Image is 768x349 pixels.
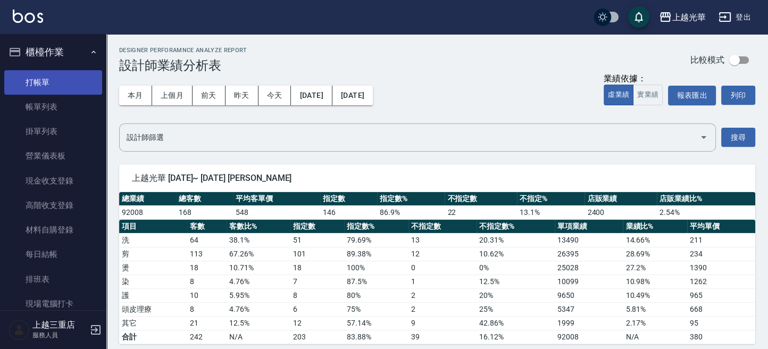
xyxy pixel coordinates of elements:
[233,205,320,219] td: 548
[477,247,555,261] td: 10.62 %
[187,316,227,330] td: 21
[187,220,227,234] th: 客數
[119,220,755,344] table: a dense table
[623,316,687,330] td: 2.17 %
[672,11,706,24] div: 上越光華
[555,220,623,234] th: 單項業績
[408,275,477,288] td: 1
[623,233,687,247] td: 14.66 %
[555,288,623,302] td: 9650
[585,205,657,219] td: 2400
[290,247,344,261] td: 101
[176,192,233,206] th: 總客數
[4,70,102,95] a: 打帳單
[408,247,477,261] td: 12
[320,205,377,219] td: 146
[187,233,227,247] td: 64
[344,316,408,330] td: 57.14 %
[517,192,585,206] th: 不指定%
[32,320,87,330] h5: 上越三重店
[655,6,710,28] button: 上越光華
[555,261,623,275] td: 25028
[477,316,555,330] td: 42.86 %
[445,205,517,219] td: 22
[4,292,102,316] a: 現場電腦打卡
[119,86,152,105] button: 本月
[555,275,623,288] td: 10099
[187,330,227,344] td: 242
[695,129,712,146] button: Open
[4,119,102,144] a: 掛單列表
[4,267,102,292] a: 排班表
[227,302,290,316] td: 4.76 %
[477,302,555,316] td: 25 %
[377,205,445,219] td: 86.9 %
[344,220,408,234] th: 指定數%
[4,218,102,242] a: 材料自購登錄
[119,58,247,73] h3: 設計師業績分析表
[344,275,408,288] td: 87.5 %
[604,73,663,85] div: 業績依據：
[119,47,247,54] h2: Designer Perforamnce Analyze Report
[668,86,716,105] button: 報表匯出
[344,247,408,261] td: 89.38 %
[4,169,102,193] a: 現金收支登錄
[227,247,290,261] td: 67.26 %
[227,316,290,330] td: 12.5 %
[152,86,193,105] button: 上個月
[623,330,687,344] td: N/A
[687,302,755,316] td: 668
[623,288,687,302] td: 10.49 %
[477,233,555,247] td: 20.31 %
[290,220,344,234] th: 指定數
[119,205,176,219] td: 92008
[408,233,477,247] td: 13
[687,233,755,247] td: 211
[628,6,649,28] button: save
[187,302,227,316] td: 8
[227,330,290,344] td: N/A
[555,316,623,330] td: 1999
[623,247,687,261] td: 28.69 %
[9,319,30,340] img: Person
[187,288,227,302] td: 10
[445,192,517,206] th: 不指定數
[714,7,755,27] button: 登出
[187,261,227,275] td: 18
[344,261,408,275] td: 100 %
[690,54,724,65] p: 比較模式
[187,247,227,261] td: 113
[290,316,344,330] td: 12
[721,128,755,147] button: 搜尋
[132,173,742,184] span: 上越光華 [DATE]~ [DATE] [PERSON_NAME]
[32,330,87,340] p: 服務人員
[290,288,344,302] td: 8
[585,192,657,206] th: 店販業績
[187,275,227,288] td: 8
[176,205,233,219] td: 168
[119,192,176,206] th: 總業績
[623,261,687,275] td: 27.2 %
[119,275,187,288] td: 染
[604,85,633,105] button: 虛業績
[4,242,102,267] a: 每日結帳
[344,330,408,344] td: 83.88%
[13,10,43,23] img: Logo
[119,220,187,234] th: 項目
[408,302,477,316] td: 2
[408,220,477,234] th: 不指定數
[687,316,755,330] td: 95
[623,220,687,234] th: 業績比%
[623,275,687,288] td: 10.98 %
[477,330,555,344] td: 16.12%
[227,233,290,247] td: 38.1 %
[290,233,344,247] td: 51
[721,86,755,105] button: 列印
[408,316,477,330] td: 9
[119,330,187,344] td: 合計
[332,86,373,105] button: [DATE]
[193,86,226,105] button: 前天
[687,288,755,302] td: 965
[291,86,332,105] button: [DATE]
[633,85,663,105] button: 實業績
